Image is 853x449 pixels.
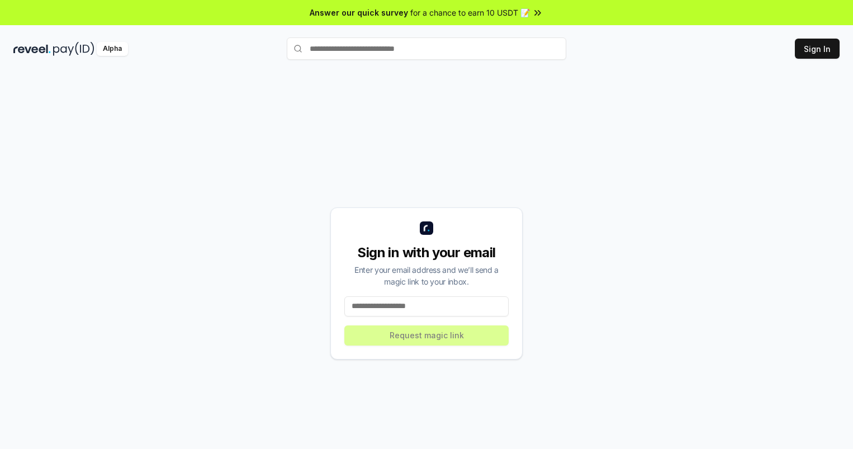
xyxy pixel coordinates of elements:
div: Alpha [97,42,128,56]
div: Sign in with your email [344,244,509,262]
span: for a chance to earn 10 USDT 📝 [410,7,530,18]
img: logo_small [420,221,433,235]
img: reveel_dark [13,42,51,56]
div: Enter your email address and we’ll send a magic link to your inbox. [344,264,509,287]
button: Sign In [795,39,840,59]
img: pay_id [53,42,94,56]
span: Answer our quick survey [310,7,408,18]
